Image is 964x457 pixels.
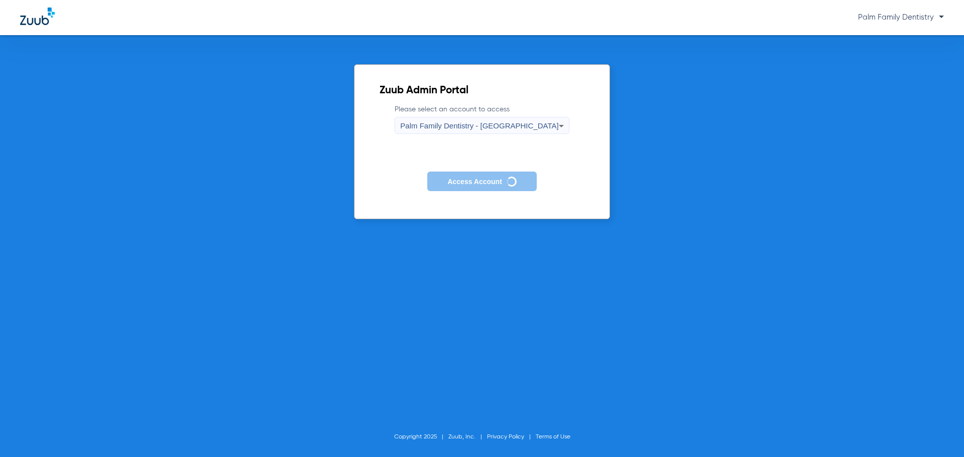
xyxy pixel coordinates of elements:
a: Terms of Use [536,434,570,440]
button: Access Account [427,172,536,191]
h2: Zuub Admin Portal [380,86,584,96]
span: Palm Family Dentistry [858,14,944,21]
li: Copyright 2025 [394,432,448,442]
span: Access Account [447,178,502,186]
img: Zuub Logo [20,8,55,25]
label: Please select an account to access [395,104,569,134]
li: Zuub, Inc. [448,432,487,442]
span: Palm Family Dentistry - [GEOGRAPHIC_DATA] [400,121,558,130]
a: Privacy Policy [487,434,524,440]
